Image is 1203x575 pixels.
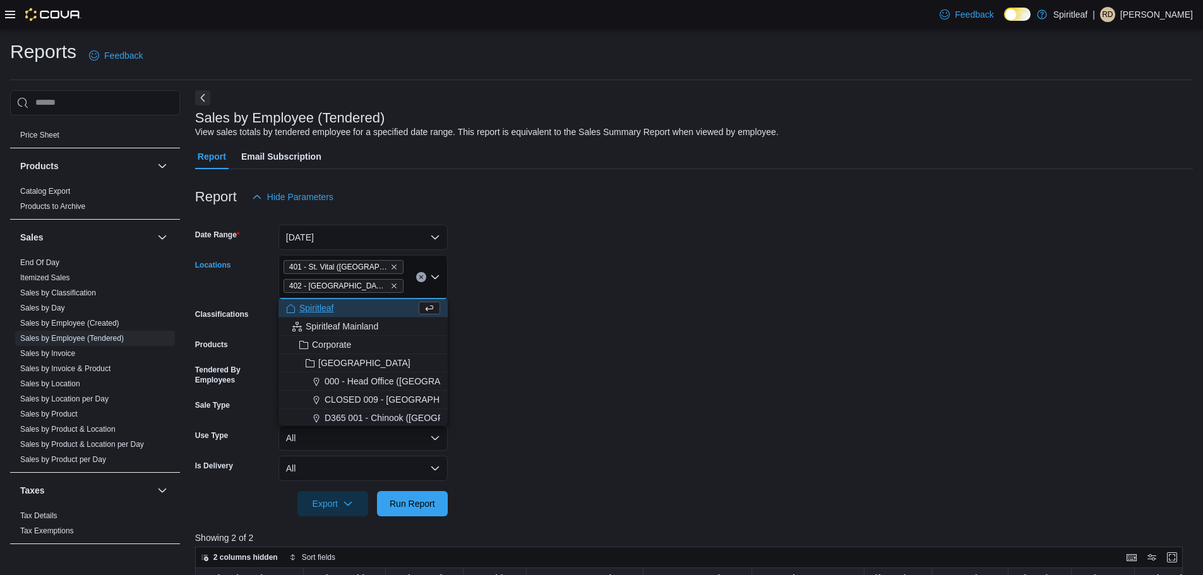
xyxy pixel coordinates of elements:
[390,282,398,290] button: Remove 402 - Polo Park (Winnipeg) from selection in this group
[84,43,148,68] a: Feedback
[20,379,80,389] span: Sales by Location
[155,230,170,245] button: Sales
[20,186,70,196] span: Catalog Export
[195,461,233,471] label: Is Delivery
[20,258,59,268] span: End Of Day
[284,279,404,293] span: 402 - Polo Park (Winnipeg)
[390,263,398,271] button: Remove 401 - St. Vital (Winnipeg) from selection in this group
[278,456,448,481] button: All
[195,90,210,105] button: Next
[20,364,111,374] span: Sales by Invoice & Product
[20,425,116,434] a: Sales by Product & Location
[195,260,231,270] label: Locations
[195,340,228,350] label: Products
[20,333,124,343] span: Sales by Employee (Tendered)
[20,231,152,244] button: Sales
[325,393,481,406] span: CLOSED 009 - [GEOGRAPHIC_DATA].
[278,372,448,391] button: 000 - Head Office ([GEOGRAPHIC_DATA])
[20,273,70,282] a: Itemized Sales
[20,526,74,535] a: Tax Exemptions
[325,412,503,424] span: D365 001 - Chinook ([GEOGRAPHIC_DATA])
[195,110,385,126] h3: Sales by Employee (Tendered)
[10,508,180,543] div: Taxes
[20,288,96,297] a: Sales by Classification
[241,144,321,169] span: Email Subscription
[20,379,80,388] a: Sales by Location
[297,491,368,516] button: Export
[416,272,426,282] button: Clear input
[20,409,78,419] span: Sales by Product
[935,2,998,27] a: Feedback
[10,184,180,219] div: Products
[1120,7,1193,22] p: [PERSON_NAME]
[377,491,448,516] button: Run Report
[20,454,106,465] span: Sales by Product per Day
[195,430,228,441] label: Use Type
[318,357,410,369] span: [GEOGRAPHIC_DATA]
[1124,550,1139,565] button: Keyboard shortcuts
[20,410,78,418] a: Sales by Product
[10,127,180,148] div: Pricing
[155,483,170,498] button: Taxes
[20,201,85,211] span: Products to Archive
[25,8,81,21] img: Cova
[20,349,75,358] a: Sales by Invoice
[278,354,448,372] button: [GEOGRAPHIC_DATA]
[20,394,109,404] span: Sales by Location per Day
[104,49,143,62] span: Feedback
[1004,8,1031,21] input: Dark Mode
[278,409,448,427] button: D365 001 - Chinook ([GEOGRAPHIC_DATA])
[195,365,273,385] label: Tendered By Employees
[302,552,335,562] span: Sort fields
[195,309,249,319] label: Classifications
[1144,550,1159,565] button: Display options
[20,348,75,359] span: Sales by Invoice
[278,317,448,336] button: Spiritleaf Mainland
[196,550,283,565] button: 2 columns hidden
[20,394,109,403] a: Sales by Location per Day
[20,334,124,343] a: Sales by Employee (Tendered)
[20,319,119,328] a: Sales by Employee (Created)
[20,424,116,434] span: Sales by Product & Location
[20,440,144,449] a: Sales by Product & Location per Day
[1092,7,1095,22] p: |
[1102,7,1113,22] span: RD
[278,336,448,354] button: Corporate
[1053,7,1087,22] p: Spiritleaf
[20,160,152,172] button: Products
[247,184,338,210] button: Hide Parameters
[10,255,180,472] div: Sales
[20,484,45,497] h3: Taxes
[20,526,74,536] span: Tax Exemptions
[195,531,1193,544] p: Showing 2 of 2
[305,491,361,516] span: Export
[195,126,779,139] div: View sales totals by tendered employee for a specified date range. This report is equivalent to t...
[306,320,378,333] span: Spiritleaf Mainland
[1164,550,1180,565] button: Enter fullscreen
[20,511,57,520] a: Tax Details
[1100,7,1115,22] div: Ravi D
[267,191,333,203] span: Hide Parameters
[20,130,59,140] span: Price Sheet
[195,230,240,240] label: Date Range
[390,497,435,510] span: Run Report
[20,258,59,267] a: End Of Day
[289,261,388,273] span: 401 - St. Vital ([GEOGRAPHIC_DATA])
[155,158,170,174] button: Products
[20,131,59,139] a: Price Sheet
[20,187,70,196] a: Catalog Export
[278,425,448,451] button: All
[20,439,144,449] span: Sales by Product & Location per Day
[20,231,44,244] h3: Sales
[299,302,333,314] span: Spiritleaf
[284,550,340,565] button: Sort fields
[955,8,993,21] span: Feedback
[20,455,106,464] a: Sales by Product per Day
[430,272,440,282] button: Close list of options
[20,511,57,521] span: Tax Details
[20,288,96,298] span: Sales by Classification
[198,144,226,169] span: Report
[20,304,65,312] a: Sales by Day
[278,299,448,317] button: Spiritleaf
